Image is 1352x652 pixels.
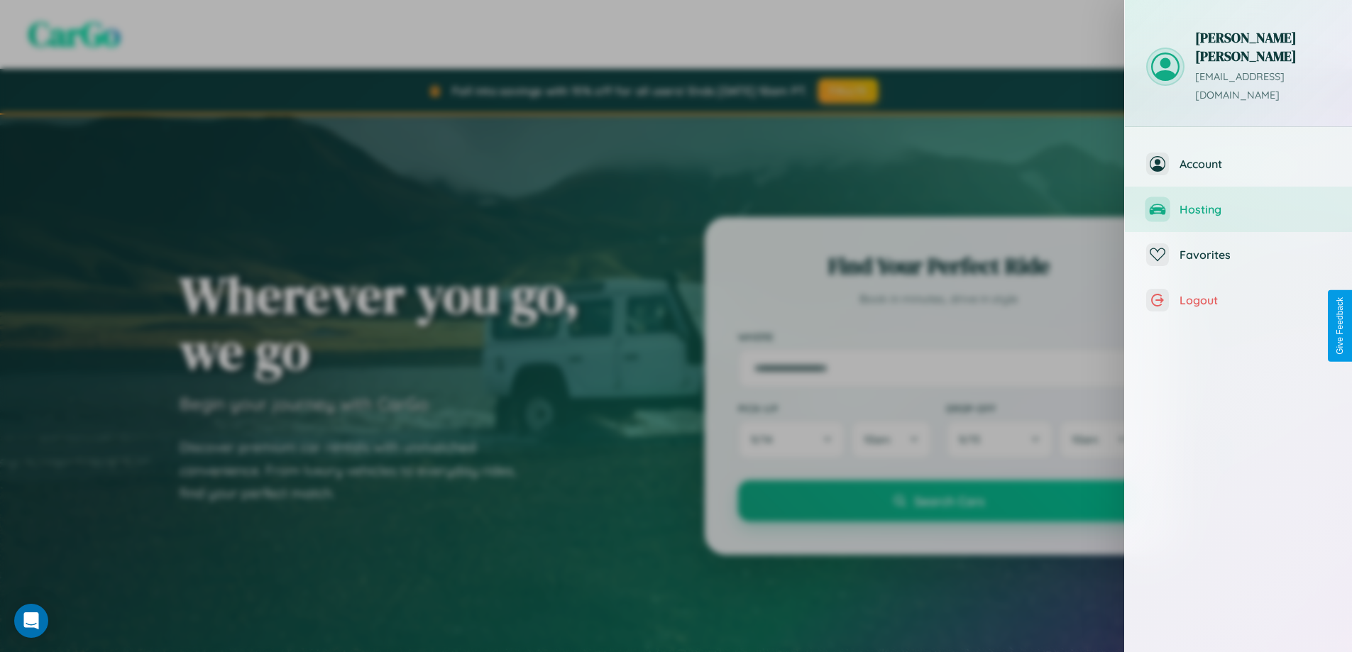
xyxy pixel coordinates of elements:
button: Logout [1125,277,1352,323]
button: Hosting [1125,187,1352,232]
h3: [PERSON_NAME] [PERSON_NAME] [1195,28,1331,65]
span: Favorites [1180,248,1331,262]
div: Give Feedback [1335,297,1345,355]
button: Account [1125,141,1352,187]
button: Favorites [1125,232,1352,277]
div: Open Intercom Messenger [14,604,48,638]
span: Logout [1180,293,1331,307]
span: Account [1180,157,1331,171]
span: Hosting [1180,202,1331,216]
p: [EMAIL_ADDRESS][DOMAIN_NAME] [1195,68,1331,105]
